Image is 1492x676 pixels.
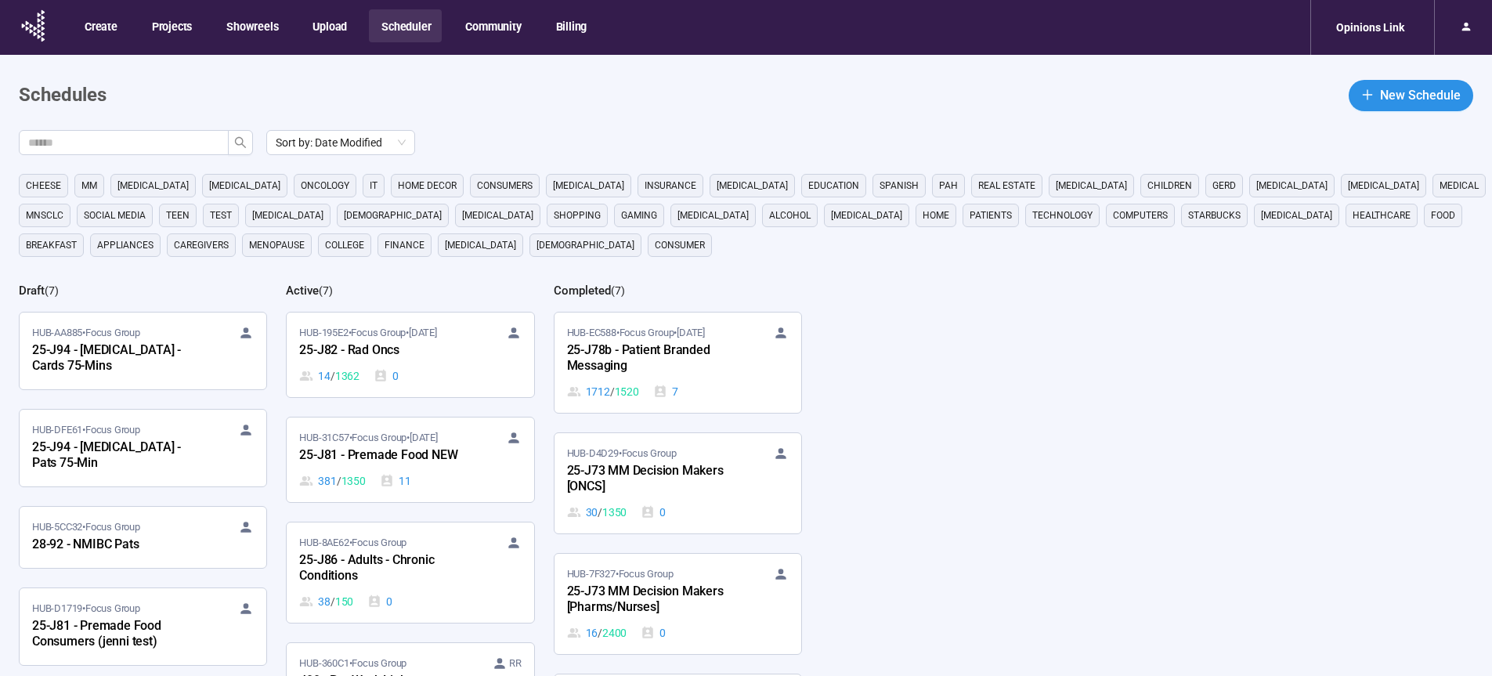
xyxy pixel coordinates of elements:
[598,504,602,521] span: /
[301,178,349,193] span: oncology
[769,208,811,223] span: alcohol
[325,237,364,253] span: college
[299,472,365,490] div: 381
[299,551,471,587] div: 25-J86 - Adults - Chronic Conditions
[117,178,189,193] span: [MEDICAL_DATA]
[299,593,353,610] div: 38
[331,367,335,385] span: /
[1261,208,1332,223] span: [MEDICAL_DATA]
[81,178,97,193] span: MM
[319,284,333,297] span: ( 7 )
[228,130,253,155] button: search
[174,237,229,253] span: caregivers
[299,341,471,361] div: 25-J82 - Rad Oncs
[380,472,411,490] div: 11
[923,208,949,223] span: home
[567,341,739,377] div: 25-J78b - Patient Branded Messaging
[20,410,266,486] a: HUB-DFE61•Focus Group25-J94 - [MEDICAL_DATA] - Pats 75-Min
[370,178,378,193] span: it
[32,422,140,438] span: HUB-DFE61 • Focus Group
[1380,85,1461,105] span: New Schedule
[717,178,788,193] span: [MEDICAL_DATA]
[1032,208,1093,223] span: technology
[385,237,424,253] span: finance
[72,9,128,42] button: Create
[567,504,627,521] div: 30
[1353,208,1411,223] span: healthcare
[84,208,146,223] span: social media
[210,208,232,223] span: Test
[344,208,442,223] span: [DEMOGRAPHIC_DATA]
[26,178,61,193] span: cheese
[655,237,705,253] span: consumer
[409,327,437,338] time: [DATE]
[249,237,305,253] span: menopause
[641,624,666,642] div: 0
[555,554,801,654] a: HUB-7F327•Focus Group25-J73 MM Decision Makers [Pharms/Nurses]16 / 24000
[287,418,533,502] a: HUB-31C57•Focus Group•[DATE]25-J81 - Premade Food NEW381 / 135011
[287,522,533,623] a: HUB-8AE62•Focus Group25-J86 - Adults - Chronic Conditions38 / 1500
[1188,208,1241,223] span: starbucks
[1431,208,1455,223] span: Food
[567,624,627,642] div: 16
[598,624,602,642] span: /
[602,624,627,642] span: 2400
[367,593,392,610] div: 0
[341,472,366,490] span: 1350
[369,9,442,42] button: Scheduler
[554,208,601,223] span: shopping
[970,208,1012,223] span: Patients
[32,325,140,341] span: HUB-AA885 • Focus Group
[462,208,533,223] span: [MEDICAL_DATA]
[276,131,406,154] span: Sort by: Date Modified
[554,284,611,298] h2: Completed
[978,178,1035,193] span: real estate
[26,208,63,223] span: mnsclc
[602,504,627,521] span: 1350
[410,432,438,443] time: [DATE]
[677,327,705,338] time: [DATE]
[286,284,319,298] h2: Active
[567,582,739,618] div: 25-J73 MM Decision Makers [Pharms/Nurses]
[1113,208,1168,223] span: computers
[880,178,919,193] span: Spanish
[1327,13,1414,42] div: Opinions Link
[621,208,657,223] span: gaming
[453,9,532,42] button: Community
[32,438,204,474] div: 25-J94 - [MEDICAL_DATA] - Pats 75-Min
[567,446,677,461] span: HUB-D4D29 • Focus Group
[445,237,516,253] span: [MEDICAL_DATA]
[32,535,204,555] div: 28-92 - NMIBC Pats
[939,178,958,193] span: PAH
[1440,178,1479,193] span: medical
[299,535,406,551] span: HUB-8AE62 • Focus Group
[1348,178,1419,193] span: [MEDICAL_DATA]
[26,237,77,253] span: breakfast
[831,208,902,223] span: [MEDICAL_DATA]
[32,601,140,616] span: HUB-D1719 • Focus Group
[299,446,471,466] div: 25-J81 - Premade Food NEW
[299,325,436,341] span: HUB-195E2 • Focus Group •
[20,588,266,665] a: HUB-D1719•Focus Group25-J81 - Premade Food Consumers (jenni test)
[299,430,437,446] span: HUB-31C57 • Focus Group •
[567,566,674,582] span: HUB-7F327 • Focus Group
[374,367,399,385] div: 0
[209,178,280,193] span: [MEDICAL_DATA]
[611,284,625,297] span: ( 7 )
[166,208,190,223] span: Teen
[1361,89,1374,101] span: plus
[139,9,203,42] button: Projects
[335,593,353,610] span: 150
[677,208,749,223] span: [MEDICAL_DATA]
[19,284,45,298] h2: Draft
[19,81,107,110] h1: Schedules
[808,178,859,193] span: education
[331,593,335,610] span: /
[398,178,457,193] span: home decor
[337,472,341,490] span: /
[610,383,615,400] span: /
[553,178,624,193] span: [MEDICAL_DATA]
[300,9,358,42] button: Upload
[1056,178,1127,193] span: [MEDICAL_DATA]
[299,367,359,385] div: 14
